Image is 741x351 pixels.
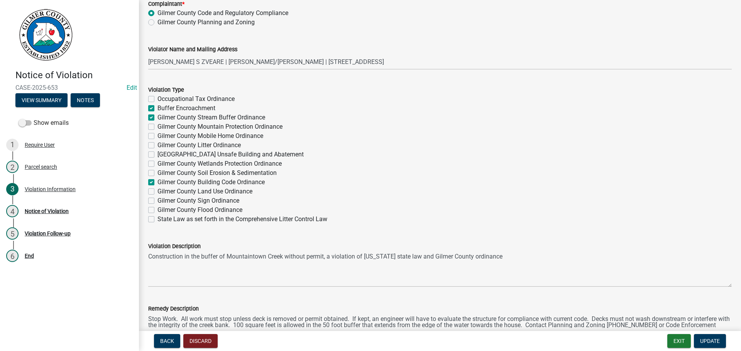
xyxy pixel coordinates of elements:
label: Violator Name and Mailing Address [148,47,237,52]
div: Violation Information [25,186,76,192]
label: Gilmer County Mountain Protection Ordinance [157,122,283,131]
label: Violation Type [148,87,184,93]
div: Require User [25,142,55,148]
a: Edit [127,84,137,91]
wm-modal-confirm: Notes [71,97,100,104]
div: 5 [6,227,19,240]
div: Notice of Violation [25,208,69,214]
label: Gilmer County Stream Buffer Ordinance [157,113,265,122]
div: 2 [6,161,19,173]
label: [GEOGRAPHIC_DATA] Unsafe Building and Abatement [157,150,304,159]
span: Back [160,338,174,344]
label: Gilmer County Litter Ordinance [157,141,241,150]
label: Gilmer County Planning and Zoning [157,18,255,27]
div: 3 [6,183,19,195]
span: Update [700,338,720,344]
button: Update [694,334,726,348]
button: Exit [667,334,691,348]
label: State Law as set forth in the Comprehensive Litter Control Law [157,215,327,224]
div: End [25,253,34,259]
label: Show emails [19,118,69,128]
label: Gilmer County Flood Ordinance [157,205,242,215]
label: Violation Description [148,244,201,249]
img: Gilmer County, Georgia [15,8,73,62]
button: Back [154,334,180,348]
wm-modal-confirm: Summary [15,97,68,104]
label: Gilmer County Land Use Ordinance [157,187,252,196]
button: Discard [183,334,218,348]
div: Parcel search [25,164,57,170]
label: Gilmer County Soil Erosion & Sedimentation [157,168,277,178]
label: Remedy Description [148,306,199,312]
div: 6 [6,250,19,262]
span: CASE-2025-653 [15,84,123,91]
label: Buffer Encroachment [157,104,215,113]
label: Gilmer County Mobile Home Ordinance [157,131,263,141]
div: Violation Follow-up [25,231,71,236]
label: Gilmer County Wetlands Protection Ordinance [157,159,282,168]
label: Occupational Tax Ordinance [157,94,235,104]
button: Notes [71,93,100,107]
div: 1 [6,139,19,151]
wm-modal-confirm: Edit Application Number [127,84,137,91]
label: Gilmer County Code and Regulatory Compliance [157,8,288,18]
div: 4 [6,205,19,217]
label: Gilmer County Sign Ordinance [157,196,239,205]
button: View Summary [15,93,68,107]
label: Gilmer County Building Code Ordinance [157,178,265,187]
label: Complaintant [148,2,184,7]
h4: Notice of Violation [15,70,133,81]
